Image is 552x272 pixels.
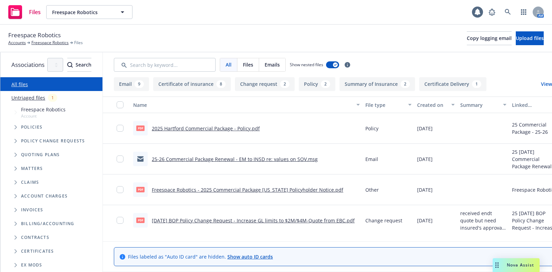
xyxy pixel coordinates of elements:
button: Summary of Insurance [339,77,415,91]
span: Associations [11,60,45,69]
button: Nova Assist [493,258,540,272]
button: Policy [299,77,335,91]
span: Freespace Robotics [21,106,66,113]
span: Claims [21,180,39,184]
span: Other [365,186,379,193]
span: Nova Assist [507,262,534,268]
span: Freespace Robotics [8,31,61,40]
a: Accounts [8,40,26,46]
span: Upload files [516,35,544,41]
div: 2 [321,80,330,88]
div: Name [133,101,352,109]
a: Show auto ID cards [227,253,273,260]
div: Search [67,58,91,71]
div: 1 [472,80,481,88]
div: 2 [280,80,289,88]
a: Freespace Robotics - 2025 Commercial Package [US_STATE] Policyholder Notice.pdf [152,187,343,193]
button: Upload files [516,31,544,45]
span: Email [365,155,378,163]
span: [DATE] [417,186,433,193]
div: File type [365,101,404,109]
a: 2025 Hartford Commercial Package - Policy.pdf [152,125,260,132]
div: Summary [460,101,499,109]
a: Untriaged files [11,94,45,101]
a: Files [6,2,43,22]
span: [DATE] [417,125,433,132]
button: Summary [457,97,509,113]
a: Search [501,5,515,19]
span: Files labeled as "Auto ID card" are hidden. [128,253,273,260]
span: Invoices [21,208,43,212]
input: Select all [117,101,124,108]
a: Switch app [517,5,531,19]
a: Report a Bug [485,5,499,19]
button: File type [363,97,414,113]
span: Account [21,113,66,119]
button: Email [114,77,149,91]
span: Ex Mods [21,263,42,267]
input: Toggle Row Selected [117,155,124,162]
span: Policy change requests [21,139,85,143]
span: received endt quote but need insured's approval to bind [460,210,506,231]
button: Change request [235,77,295,91]
button: Created on [414,97,457,113]
span: Certificates [21,249,54,253]
a: 25-26 Commercial Package Renewal - EM to INSD re: values on SOV.msg [152,156,318,162]
span: Freespace Robotics [52,9,112,16]
div: Tree Example [0,104,102,217]
div: 8 [216,80,226,88]
span: Files [29,9,41,15]
span: Policies [21,125,43,129]
input: Toggle Row Selected [117,125,124,132]
input: Search by keyword... [114,58,216,72]
div: Drag to move [493,258,501,272]
span: pdf [136,218,145,223]
div: Created on [417,101,447,109]
div: 9 [135,80,144,88]
span: Matters [21,167,43,171]
a: [DATE] BOP Policy Change Request - Increase GL limits to $2M/$4M-Quote from EBC.pdf [152,217,355,224]
input: Toggle Row Selected [117,186,124,193]
span: Copy logging email [467,35,512,41]
a: All files [11,81,28,88]
span: Billing/Accounting [21,222,75,226]
button: Certificate of insurance [153,77,231,91]
span: [DATE] [417,155,433,163]
span: Account charges [21,194,68,198]
span: Change request [365,217,402,224]
span: Files [74,40,83,46]
span: Emails [265,61,280,68]
svg: Search [67,62,73,68]
div: 1 [48,94,57,102]
button: Copy logging email [467,31,512,45]
button: Name [130,97,363,113]
span: Quoting plans [21,153,60,157]
div: 2 [401,80,410,88]
span: All [226,61,231,68]
span: [DATE] [417,217,433,224]
span: Files [243,61,253,68]
span: pdf [136,187,145,192]
button: Freespace Robotics [46,5,132,19]
a: Freespace Robotics [31,40,69,46]
span: pdf [136,125,145,131]
button: Certificate Delivery [419,77,486,91]
span: Policy [365,125,378,132]
button: SearchSearch [67,58,91,72]
input: Toggle Row Selected [117,217,124,224]
span: Show nested files [290,62,323,68]
span: Contracts [21,235,49,240]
